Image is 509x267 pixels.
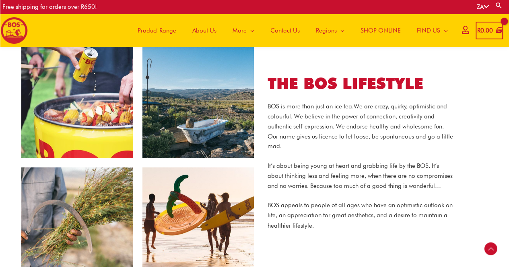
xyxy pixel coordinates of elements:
[495,2,503,9] a: Search button
[268,200,453,230] p: BOS appeals to people of all ages who have an optimistic outlook on life, an appreciation for gre...
[268,102,453,151] p: BOS is more than just an ice tea. We are crazy, quirky, optimistic and colourful. We believe in t...
[270,18,300,43] span: Contact Us
[316,18,337,43] span: Regions
[476,22,503,40] a: View Shopping Cart, empty
[124,14,456,47] nav: Site Navigation
[130,14,184,47] a: Product Range
[361,18,401,43] span: SHOP ONLINE
[268,73,453,94] h2: THE BOS LIFESTYLE
[477,27,480,34] span: R
[477,3,489,10] a: ZA
[0,17,28,44] img: BOS logo finals-200px
[262,14,308,47] a: Contact Us
[233,18,247,43] span: More
[138,18,176,43] span: Product Range
[268,161,453,191] p: It’s about being young at heart and grabbing life by the BOS. It’s about thinking less and feelin...
[352,14,409,47] a: SHOP ONLINE
[225,14,262,47] a: More
[184,14,225,47] a: About Us
[308,14,352,47] a: Regions
[417,18,440,43] span: FIND US
[192,18,216,43] span: About Us
[477,27,493,34] bdi: 0.00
